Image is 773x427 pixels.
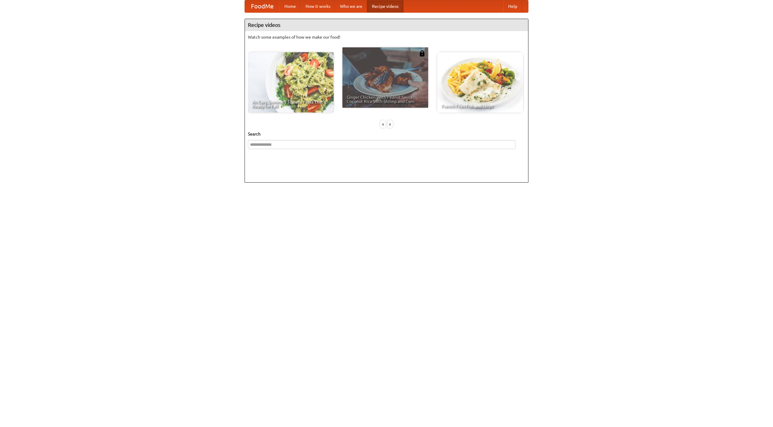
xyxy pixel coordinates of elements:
[335,0,367,12] a: Who we are
[503,0,522,12] a: Help
[248,52,334,113] a: An Easy, Summery Tomato Pasta That's Ready for Fall
[245,19,528,31] h4: Recipe videos
[387,120,393,128] div: »
[380,120,386,128] div: «
[437,52,523,113] a: French Fries Fish and Chips
[367,0,403,12] a: Recipe videos
[252,100,329,108] span: An Easy, Summery Tomato Pasta That's Ready for Fall
[245,0,280,12] a: FoodMe
[441,104,519,108] span: French Fries Fish and Chips
[248,131,525,137] h5: Search
[301,0,335,12] a: How it works
[419,50,425,56] img: 483408.png
[248,34,525,40] p: Watch some examples of how we make our food!
[280,0,301,12] a: Home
